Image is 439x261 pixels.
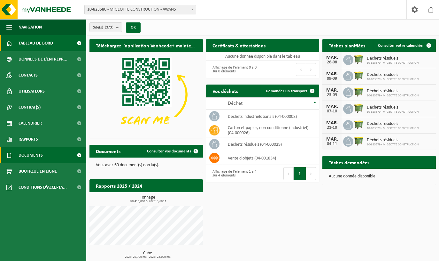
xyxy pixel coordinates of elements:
[353,119,364,130] img: WB-1100-HPE-GN-50
[367,56,419,61] span: Déchets résiduels
[329,174,429,179] p: Aucune donnée disponible.
[228,101,243,106] span: Déchet
[206,52,320,61] td: Aucune donnée disponible dans le tableau
[105,25,113,29] count: (3/3)
[367,77,419,81] span: 10-823579 - MIGEOTTE CONSTRUCTION
[326,93,338,97] div: 23-09
[93,195,203,203] h3: Tonnage
[306,63,316,76] button: Next
[367,94,419,98] span: 10-823579 - MIGEOTTE CONSTRUCTION
[367,126,419,130] span: 10-823579 - MIGEOTTE CONSTRUCTION
[367,143,419,147] span: 10-823579 - MIGEOTTE CONSTRUCTION
[326,142,338,146] div: 04-11
[89,22,122,32] button: Site(s)(3/3)
[266,89,307,93] span: Demander un transport
[223,110,320,123] td: déchets industriels banals (04-000008)
[93,200,203,203] span: 2024: 0,000 t - 2025: 3,680 t
[353,70,364,81] img: WB-1100-HPE-GN-50
[93,251,203,259] h3: Cube
[19,99,41,115] span: Contrat(s)
[367,138,419,143] span: Déchets résiduels
[19,83,45,99] span: Utilisateurs
[19,179,67,195] span: Conditions d'accepta...
[326,88,338,93] div: MAR.
[326,71,338,77] div: MAR.
[353,54,364,65] img: WB-1100-HPE-GN-50
[353,86,364,97] img: WB-1100-HPE-GN-50
[283,167,294,180] button: Previous
[96,163,196,167] p: Vous avez 60 document(s) non lu(s).
[19,131,38,147] span: Rapports
[367,121,419,126] span: Déchets résiduels
[93,256,203,259] span: 2024: 29,700 m3 - 2025: 22,000 m3
[19,115,42,131] span: Calendrier
[84,5,196,14] span: 10-823580 - MIGEOTTE CONSTRUCTION - AWANS
[326,55,338,60] div: MAR.
[378,44,424,48] span: Consulter votre calendrier
[85,5,196,14] span: 10-823580 - MIGEOTTE CONSTRUCTION - AWANS
[306,167,316,180] button: Next
[19,67,38,83] span: Contacts
[19,147,43,163] span: Documents
[223,123,320,137] td: carton et papier, non-conditionné (industriel) (04-000026)
[326,126,338,130] div: 21-10
[367,89,419,94] span: Déchets résiduels
[322,156,376,168] h2: Tâches demandées
[223,151,320,165] td: vente d'objets (04-001834)
[93,23,113,32] span: Site(s)
[326,77,338,81] div: 09-09
[89,52,203,137] img: Download de VHEPlus App
[19,35,53,51] span: Tableau de bord
[142,145,202,158] a: Consulter vos documents
[326,109,338,114] div: 07-10
[353,135,364,146] img: WB-1100-HPE-GN-50
[367,61,419,65] span: 10-823579 - MIGEOTTE CONSTRUCTION
[326,104,338,109] div: MAR.
[326,120,338,126] div: MAR.
[367,110,419,114] span: 10-823579 - MIGEOTTE CONSTRUCTION
[223,137,320,151] td: déchets résiduels (04-000029)
[296,63,306,76] button: Previous
[294,167,306,180] button: 1
[147,192,202,205] a: Consulter les rapports
[322,39,372,52] h2: Tâches planifiées
[147,149,191,153] span: Consulter vos documents
[209,62,259,77] div: Affichage de l'élément 0 à 0 sur 0 éléments
[209,167,259,181] div: Affichage de l'élément 1 à 4 sur 4 éléments
[126,22,141,33] button: OK
[89,145,127,157] h2: Documents
[367,105,419,110] span: Déchets résiduels
[367,72,419,77] span: Déchets résiduels
[19,163,57,179] span: Boutique en ligne
[326,137,338,142] div: MAR.
[353,103,364,114] img: WB-1100-HPE-GN-50
[373,39,435,52] a: Consulter votre calendrier
[206,85,244,97] h2: Vos déchets
[326,60,338,65] div: 26-08
[89,39,203,52] h2: Téléchargez l'application Vanheede+ maintenant!
[89,179,149,192] h2: Rapports 2025 / 2024
[261,85,319,97] a: Demander un transport
[19,51,67,67] span: Données de l'entrepr...
[19,19,42,35] span: Navigation
[206,39,272,52] h2: Certificats & attestations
